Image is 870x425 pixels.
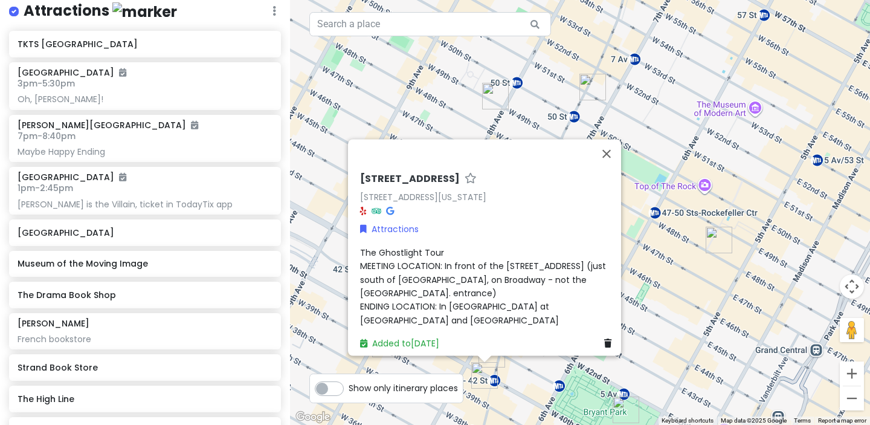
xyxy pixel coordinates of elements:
h6: Strand Book Store [18,362,272,373]
h6: The Drama Book Shop [18,290,272,300]
div: The Drama Book Shop [372,331,399,357]
div: 1411 Broadway [471,362,498,389]
a: Attractions [360,222,419,236]
button: Zoom out [840,386,864,410]
i: Added to itinerary [119,173,126,181]
button: Map camera controls [840,274,864,299]
span: The Ghostlight Tour MEETING LOCATION: In front of the [STREET_ADDRESS] (just south of [GEOGRAPHIC... [360,247,608,326]
div: Oh, [PERSON_NAME]! [18,94,272,105]
button: Zoom in [840,362,864,386]
a: Added to[DATE] [360,337,439,349]
a: Open this area in Google Maps (opens a new window) [293,409,333,425]
span: 1pm - 2:45pm [18,182,73,194]
h6: [PERSON_NAME][GEOGRAPHIC_DATA] [18,120,198,131]
a: [STREET_ADDRESS][US_STATE] [360,191,486,203]
div: Real Kung Fu Little Steamed Buns Ramen [482,83,509,109]
h6: [GEOGRAPHIC_DATA] [18,67,126,78]
i: Added to itinerary [191,121,198,129]
div: Maybe Happy Ending [18,146,272,157]
h4: Attractions [24,1,177,21]
i: Tripadvisor [372,207,381,215]
span: 7pm - 8:40pm [18,130,76,142]
input: Search a place [309,12,551,36]
div: New York Public Library - Stephen A. Schwarzman Building [613,397,639,423]
button: Drag Pegman onto the map to open Street View [840,318,864,342]
h6: [GEOGRAPHIC_DATA] [18,227,272,238]
a: Star place [465,173,477,186]
div: French bookstore [18,334,272,345]
h6: [GEOGRAPHIC_DATA] [18,172,126,183]
h6: The High Line [18,394,272,404]
h6: TKTS [GEOGRAPHIC_DATA] [18,39,272,50]
span: Map data ©2025 Google [721,417,787,424]
div: [PERSON_NAME] is the Villain, ticket in TodayTix app [18,199,272,210]
span: Show only itinerary places [349,381,458,395]
div: Kolkata Chai - Rockefeller Center [706,227,732,253]
i: Google Maps [386,207,394,215]
div: Ellen's Stardust Diner [579,74,606,100]
button: Keyboard shortcuts [662,417,714,425]
img: marker [112,2,177,21]
i: Added to itinerary [119,68,126,77]
button: Close [592,139,621,168]
span: 3pm - 5:30pm [18,77,75,89]
a: Terms (opens in new tab) [794,417,811,424]
h6: [STREET_ADDRESS] [360,173,460,186]
a: Report a map error [818,417,866,424]
div: Joe's Pizza Broadway [478,341,505,368]
h6: [PERSON_NAME] [18,318,89,329]
img: Google [293,409,333,425]
h6: Museum of the Moving Image [18,258,272,269]
a: Delete place [604,337,616,350]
